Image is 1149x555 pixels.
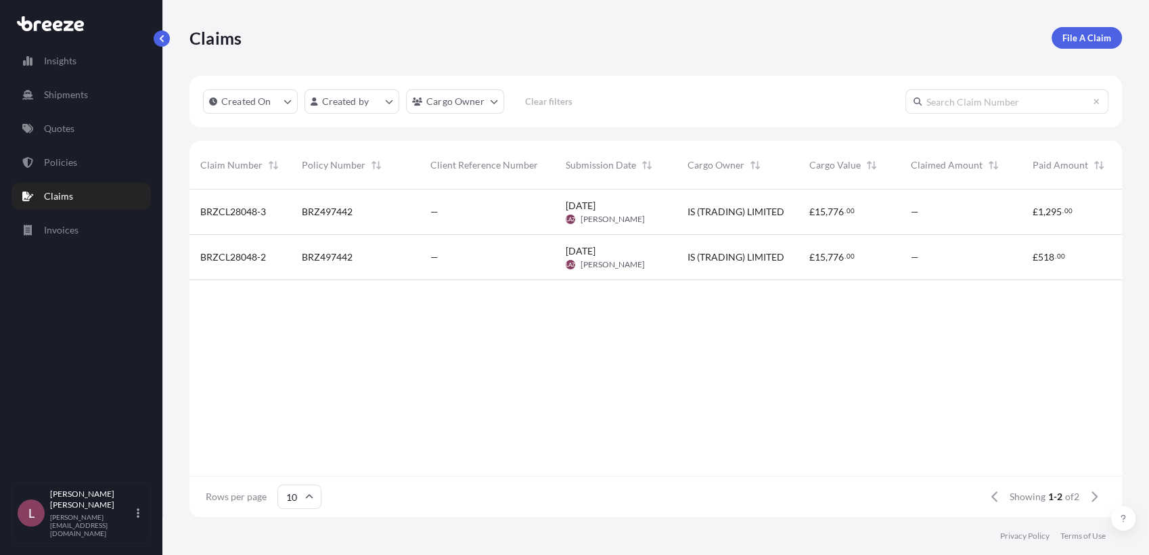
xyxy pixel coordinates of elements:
[847,208,855,213] span: 00
[566,158,636,172] span: Submission Date
[1057,254,1065,259] span: 00
[1055,254,1056,259] span: .
[200,250,266,264] span: BRZCL28048-2
[44,223,78,237] p: Invoices
[1048,490,1062,504] span: 1-2
[1038,207,1043,217] span: 1
[1060,531,1106,541] a: Terms of Use
[221,95,271,108] p: Created On
[12,149,151,176] a: Policies
[525,95,572,108] p: Clear filters
[688,158,744,172] span: Cargo Owner
[200,158,263,172] span: Claim Number
[566,258,575,271] span: LAZ
[1052,27,1122,49] a: File A Claim
[844,254,846,259] span: .
[322,95,369,108] p: Created by
[511,91,587,112] button: Clear filters
[815,252,826,262] span: 15
[203,89,298,114] button: createdOn Filter options
[200,205,266,219] span: BRZCL28048-3
[28,506,35,520] span: L
[1010,490,1045,504] span: Showing
[44,88,88,102] p: Shipments
[581,259,645,270] span: [PERSON_NAME]
[911,250,919,264] span: —
[406,89,504,114] button: cargoOwner Filter options
[430,158,538,172] span: Client Reference Number
[541,157,557,173] button: Sort
[1033,207,1038,217] span: £
[688,205,784,219] span: IS (TRADING) LIMITED
[44,156,77,169] p: Policies
[305,89,399,114] button: createdBy Filter options
[1000,531,1050,541] a: Privacy Policy
[1064,208,1073,213] span: 00
[1033,252,1038,262] span: £
[828,252,844,262] span: 776
[863,157,880,173] button: Sort
[581,214,645,225] span: [PERSON_NAME]
[50,513,134,537] p: [PERSON_NAME][EMAIL_ADDRESS][DOMAIN_NAME]
[189,27,242,49] p: Claims
[566,213,575,226] span: LAZ
[12,81,151,108] a: Shipments
[828,207,844,217] span: 776
[265,157,281,173] button: Sort
[826,252,828,262] span: ,
[12,47,151,74] a: Insights
[1033,158,1088,172] span: Paid Amount
[44,122,74,135] p: Quotes
[430,205,438,219] span: —
[426,95,485,108] p: Cargo Owner
[566,244,595,258] span: [DATE]
[911,158,983,172] span: Claimed Amount
[302,205,353,219] span: BRZ497442
[847,254,855,259] span: 00
[809,252,815,262] span: £
[1062,208,1064,213] span: .
[50,489,134,510] p: [PERSON_NAME] [PERSON_NAME]
[1045,207,1062,217] span: 295
[815,207,826,217] span: 15
[809,207,815,217] span: £
[747,157,763,173] button: Sort
[905,89,1108,114] input: Search Claim Number
[809,158,861,172] span: Cargo Value
[12,217,151,244] a: Invoices
[985,157,1001,173] button: Sort
[1062,31,1111,45] p: File A Claim
[688,250,784,264] span: IS (TRADING) LIMITED
[1043,207,1045,217] span: ,
[44,54,76,68] p: Insights
[302,250,353,264] span: BRZ497442
[1065,490,1079,504] span: of 2
[1038,252,1054,262] span: 518
[639,157,655,173] button: Sort
[44,190,73,203] p: Claims
[368,157,384,173] button: Sort
[430,250,438,264] span: —
[844,208,846,213] span: .
[302,158,365,172] span: Policy Number
[826,207,828,217] span: ,
[566,199,595,213] span: [DATE]
[911,205,919,219] span: —
[206,490,267,504] span: Rows per page
[12,183,151,210] a: Claims
[12,115,151,142] a: Quotes
[1091,157,1107,173] button: Sort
